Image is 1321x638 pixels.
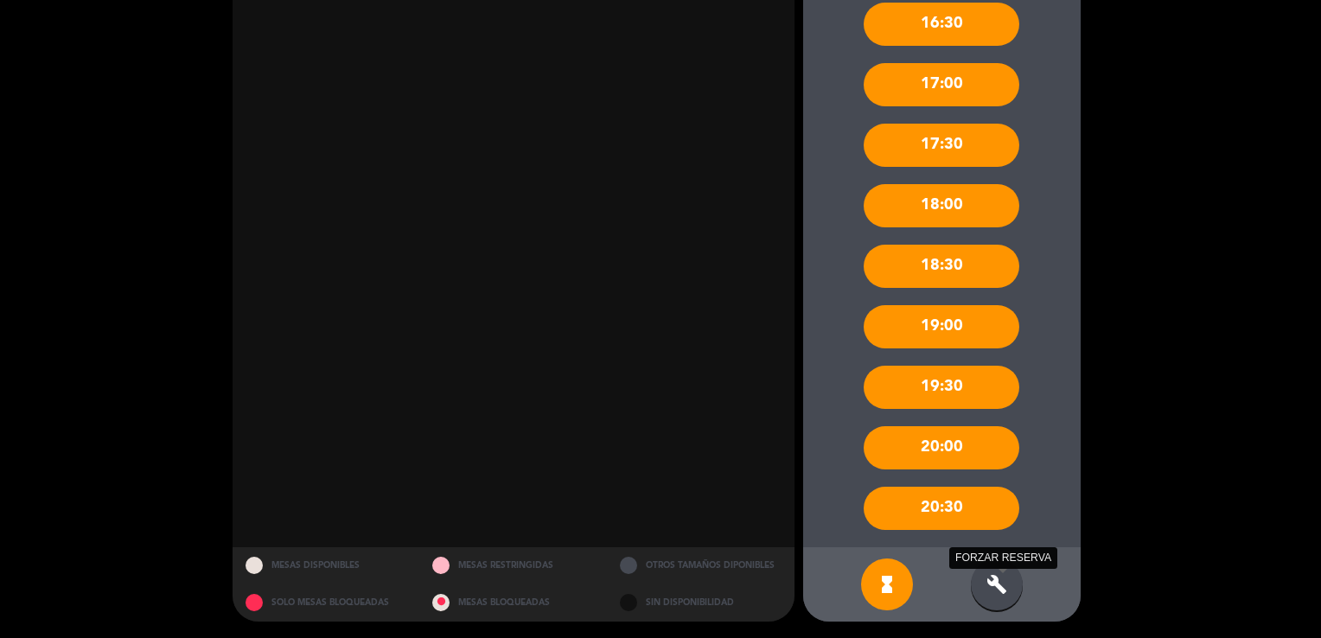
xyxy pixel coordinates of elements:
[607,547,795,584] div: OTROS TAMAÑOS DIPONIBLES
[864,487,1019,530] div: 20:30
[419,584,607,622] div: MESAS BLOQUEADAS
[864,245,1019,288] div: 18:30
[986,574,1007,595] i: build
[864,366,1019,409] div: 19:30
[949,547,1057,569] div: FORZAR RESERVA
[864,3,1019,46] div: 16:30
[864,426,1019,469] div: 20:00
[607,584,795,622] div: SIN DISPONIBILIDAD
[864,184,1019,227] div: 18:00
[864,305,1019,348] div: 19:00
[864,63,1019,106] div: 17:00
[233,547,420,584] div: MESAS DISPONIBLES
[419,547,607,584] div: MESAS RESTRINGIDAS
[877,574,897,595] i: hourglass_full
[864,124,1019,167] div: 17:30
[233,584,420,622] div: SOLO MESAS BLOQUEADAS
